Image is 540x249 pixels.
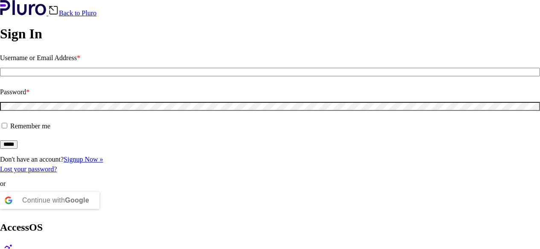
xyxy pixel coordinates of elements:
[22,192,89,209] div: Continue with
[48,5,59,15] img: Back icon
[2,123,7,128] input: Remember me
[64,156,103,163] a: Signup Now »
[65,197,89,204] b: Google
[48,9,96,17] a: Back to Pluro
